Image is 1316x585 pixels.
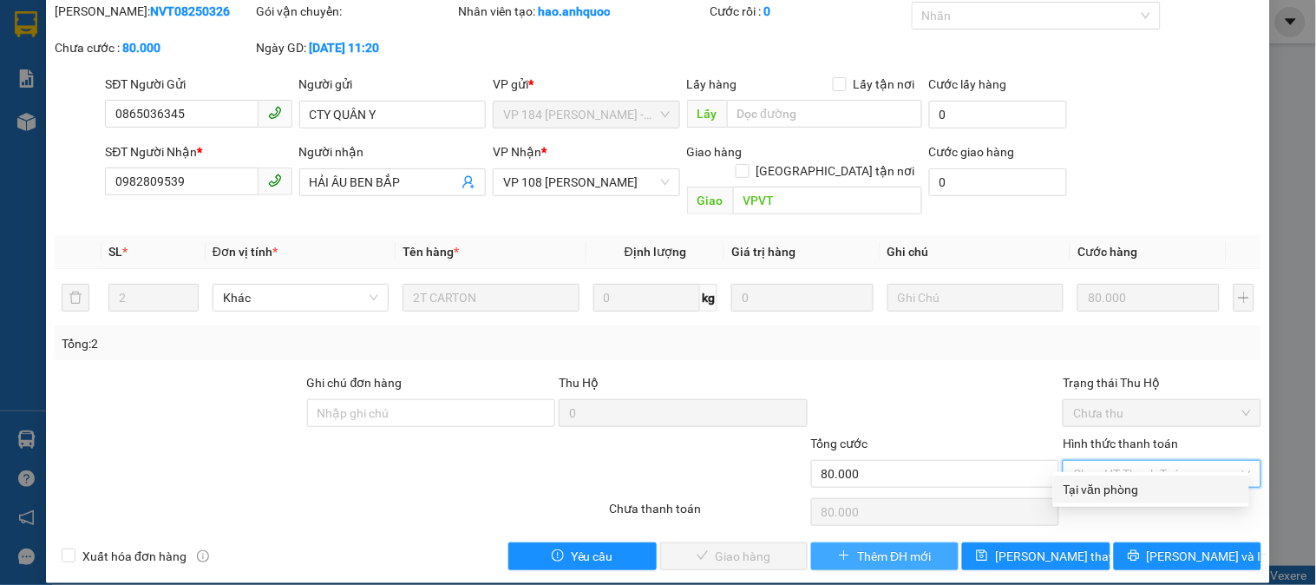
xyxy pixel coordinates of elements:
div: SĐT Người Nhận [105,142,291,161]
div: Nhân viên tạo: [458,2,707,21]
div: [PERSON_NAME]: [55,2,252,21]
b: [DATE] 11:20 [310,41,380,55]
span: Cước hàng [1077,245,1137,259]
span: kg [700,284,717,312]
span: Tên hàng [403,245,459,259]
span: Định lượng [625,245,686,259]
div: Chưa thanh toán [607,499,809,529]
b: hao.anhquoc [538,4,610,18]
span: exclamation-circle [552,549,564,563]
span: [PERSON_NAME] và In [1147,547,1268,566]
span: Khác [223,285,378,311]
input: Dọc đường [727,100,922,128]
span: Lấy hàng [687,77,737,91]
span: Thu Hộ [559,376,599,390]
div: SĐT Người Gửi [105,75,291,94]
div: Trạng thái Thu Hộ [1063,373,1260,392]
div: Chưa cước : [55,38,252,57]
div: VP gửi [493,75,679,94]
span: user-add [462,175,475,189]
span: VP 108 Lê Hồng Phong - Vũng Tàu [503,169,669,195]
button: printer[PERSON_NAME] và In [1114,542,1261,570]
input: Dọc đường [733,187,922,214]
input: Ghi chú đơn hàng [307,399,556,427]
b: 0 [764,4,771,18]
div: Cước rồi : [710,2,908,21]
span: Tổng cước [811,437,868,450]
div: Tổng: 2 [62,334,509,353]
div: Ngày GD: [257,38,455,57]
span: printer [1128,549,1140,563]
span: plus [838,549,850,563]
span: Chưa thu [1073,400,1250,426]
div: Người gửi [299,75,486,94]
span: Lấy [687,100,727,128]
span: Xuất hóa đơn hàng [75,547,193,566]
button: exclamation-circleYêu cầu [508,542,656,570]
span: Lấy tận nơi [847,75,922,94]
span: VP 184 Nguyễn Văn Trỗi - HCM [503,102,669,128]
span: Giao hàng [687,145,743,159]
div: Gói vận chuyển: [257,2,455,21]
th: Ghi chú [881,235,1070,269]
span: Giá trị hàng [731,245,795,259]
div: Người nhận [299,142,486,161]
b: 80.000 [122,41,160,55]
label: Cước giao hàng [929,145,1015,159]
span: VP Nhận [493,145,541,159]
span: SL [108,245,122,259]
button: delete [62,284,89,312]
span: Đơn vị tính [213,245,278,259]
button: checkGiao hàng [660,542,808,570]
input: Ghi Chú [887,284,1064,312]
span: Giao [687,187,733,214]
span: Chọn HT Thanh Toán [1073,461,1250,487]
label: Hình thức thanh toán [1063,437,1178,450]
span: Yêu cầu [571,547,613,566]
span: phone [268,106,282,120]
input: Cước lấy hàng [929,101,1068,128]
span: info-circle [197,550,209,562]
input: VD: Bàn, Ghế [403,284,579,312]
button: save[PERSON_NAME] thay đổi [962,542,1110,570]
b: NVT08250326 [150,4,230,18]
div: Tại văn phòng [1064,480,1239,499]
button: plusThêm ĐH mới [811,542,959,570]
input: Cước giao hàng [929,168,1068,196]
span: phone [268,174,282,187]
button: plus [1234,284,1254,312]
span: save [976,549,988,563]
input: 0 [1077,284,1220,312]
label: Cước lấy hàng [929,77,1007,91]
span: [PERSON_NAME] thay đổi [995,547,1134,566]
input: 0 [731,284,874,312]
span: [GEOGRAPHIC_DATA] tận nơi [750,161,922,181]
label: Ghi chú đơn hàng [307,376,403,390]
span: Thêm ĐH mới [857,547,931,566]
